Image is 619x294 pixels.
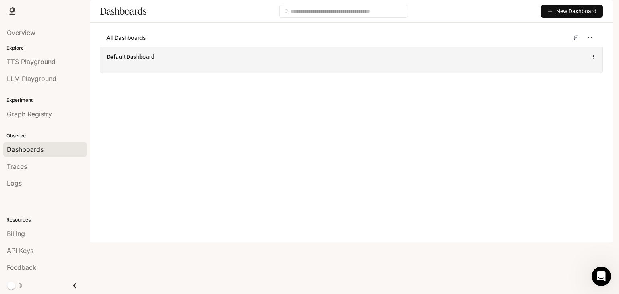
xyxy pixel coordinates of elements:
iframe: Intercom live chat [592,267,611,286]
a: Default Dashboard [107,53,154,61]
button: New Dashboard [541,5,603,18]
h1: Dashboards [100,3,146,19]
span: All Dashboards [106,34,146,42]
span: New Dashboard [556,7,596,16]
